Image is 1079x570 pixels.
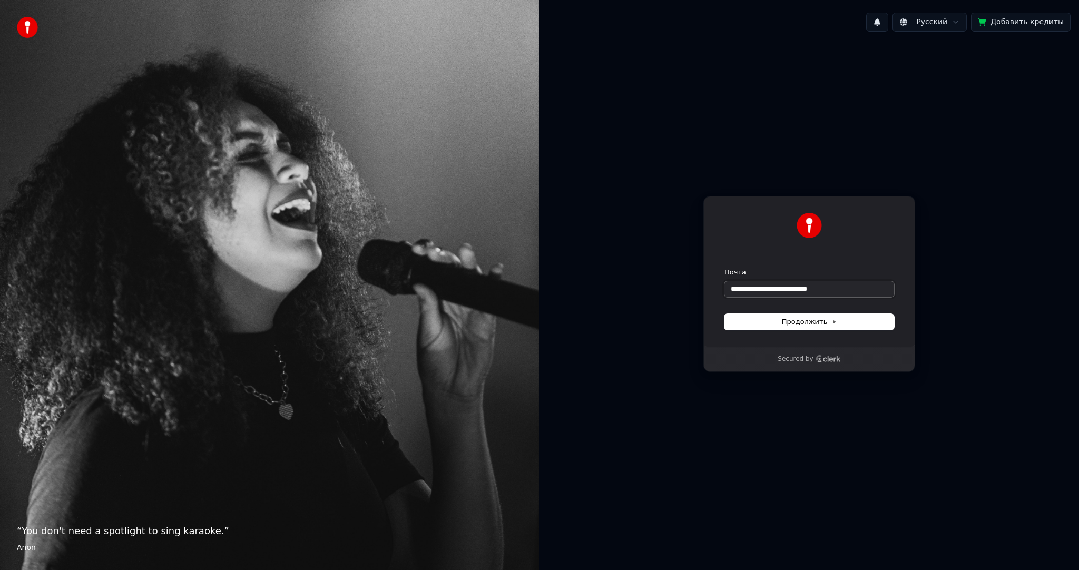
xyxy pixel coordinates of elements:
p: Secured by [778,355,813,363]
img: youka [17,17,38,38]
footer: Anon [17,543,523,553]
img: Youka [797,213,822,238]
label: Почта [724,268,746,277]
a: Clerk logo [816,355,841,362]
button: Продолжить [724,314,894,330]
p: “ You don't need a spotlight to sing karaoke. ” [17,524,523,538]
span: Продолжить [782,317,837,327]
button: Добавить кредиты [971,13,1071,32]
